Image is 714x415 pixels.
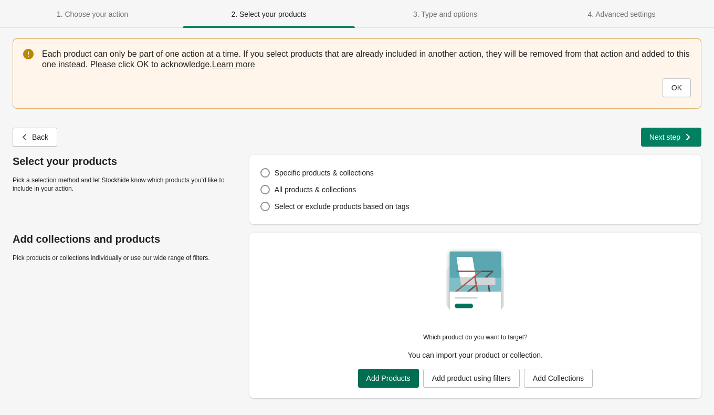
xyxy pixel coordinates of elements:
[423,369,520,388] button: Add product using filters
[649,133,680,141] span: Next step
[366,374,411,382] span: Add Products
[671,84,682,92] span: OK
[663,78,691,97] button: OK
[587,10,655,18] span: 4. Advanced settings
[524,369,593,388] button: Add Collections
[42,49,691,70] p: Each product can only be part of one action at a time. If you select products that are already in...
[57,10,128,18] span: 1. Choose your action
[13,155,239,168] p: Select your products
[423,333,528,341] p: Which product do you want to target?
[358,369,419,388] button: Add Products
[641,128,701,147] button: Next step
[413,10,477,18] span: 3. Type and options
[212,60,255,69] a: Learn more
[533,374,584,382] span: Add Collections
[275,169,374,177] span: Specific products & collections
[13,176,239,193] p: Pick a selection method and let Stockhide know which products you’d like to include in your action.
[13,128,57,147] button: Back
[275,185,356,194] span: All products & collections
[13,233,239,245] p: Add collections and products
[408,350,543,360] p: You can import your product or collection.
[432,374,511,382] span: Add product using filters
[446,243,504,322] img: createCatalogImage
[231,10,306,18] span: 2. Select your products
[13,254,239,262] p: Pick products or collections individually or use our wide range of filters.
[275,202,409,211] span: Select or exclude products based on tags
[32,133,48,141] span: Back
